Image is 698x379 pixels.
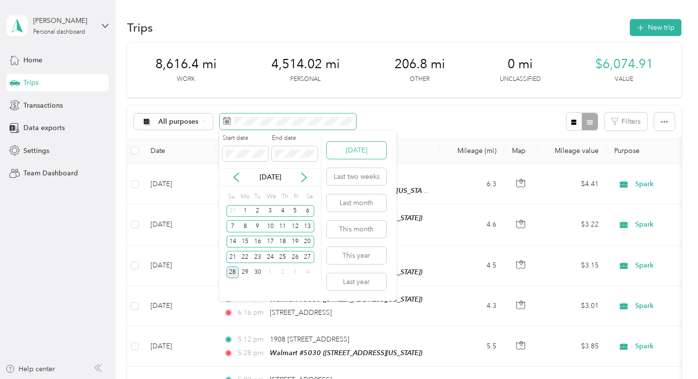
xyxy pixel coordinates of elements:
[292,189,302,203] div: Fr
[23,146,49,156] span: Settings
[5,364,55,374] button: Help center
[290,75,321,84] p: Personal
[238,307,265,318] span: 6:16 pm
[538,246,606,286] td: $3.15
[250,172,291,182] p: [DATE]
[226,236,239,248] div: 14
[276,236,289,248] div: 18
[440,326,504,367] td: 5.5
[143,286,216,326] td: [DATE]
[595,57,653,72] span: $6,074.91
[158,118,199,125] span: All purposes
[643,324,698,379] iframe: Everlance-gr Chat Button Frame
[23,55,42,65] span: Home
[440,286,504,326] td: 4.3
[33,29,85,35] div: Personal dashboard
[216,137,440,164] th: Locations
[238,334,265,345] span: 5:12 pm
[239,251,251,263] div: 22
[538,326,606,367] td: $3.85
[265,189,277,203] div: We
[504,137,538,164] th: Map
[508,57,533,72] span: 0 mi
[23,100,63,111] span: Transactions
[251,236,264,248] div: 16
[143,326,216,367] td: [DATE]
[270,295,422,303] span: Walmart #5030 ([STREET_ADDRESS][US_STATE])
[327,247,386,264] button: This year
[276,205,289,217] div: 4
[327,221,386,238] button: This month
[327,273,386,290] button: Last year
[538,137,606,164] th: Mileage value
[251,220,264,232] div: 9
[276,220,289,232] div: 11
[239,189,249,203] div: Mo
[289,205,302,217] div: 5
[276,251,289,263] div: 25
[538,286,606,326] td: $3.01
[440,137,504,164] th: Mileage (mi)
[302,266,314,279] div: 4
[538,164,606,205] td: $4.41
[127,22,153,33] h1: Trips
[305,189,314,203] div: Sa
[327,142,386,159] button: [DATE]
[302,236,314,248] div: 20
[143,164,216,205] td: [DATE]
[270,335,349,343] span: 1908 [STREET_ADDRESS]
[270,349,422,357] span: Walmart #5030 ([STREET_ADDRESS][US_STATE])
[177,75,195,84] p: Work
[302,205,314,217] div: 6
[251,251,264,263] div: 23
[23,77,38,88] span: Trips
[289,220,302,232] div: 12
[223,134,268,143] label: Start date
[500,75,541,84] p: Unclassified
[395,57,445,72] span: 206.8 mi
[264,251,277,263] div: 24
[302,251,314,263] div: 27
[302,220,314,232] div: 13
[270,308,332,317] span: [STREET_ADDRESS]
[615,75,633,84] p: Value
[327,194,386,211] button: Last month
[440,164,504,205] td: 6.3
[253,189,262,203] div: Tu
[33,16,94,26] div: [PERSON_NAME]
[239,220,251,232] div: 8
[440,205,504,245] td: 4.6
[604,113,647,131] button: Filters
[226,205,239,217] div: 31
[155,57,217,72] span: 8,616.4 mi
[272,134,318,143] label: End date
[264,266,277,279] div: 1
[264,220,277,232] div: 10
[23,168,78,178] span: Team Dashboard
[538,205,606,245] td: $3.22
[280,189,289,203] div: Th
[264,205,277,217] div: 3
[630,19,681,36] button: New trip
[23,123,65,133] span: Data exports
[238,348,265,359] span: 5:28 pm
[289,251,302,263] div: 26
[143,246,216,286] td: [DATE]
[239,236,251,248] div: 15
[143,205,216,245] td: [DATE]
[226,189,236,203] div: Su
[226,251,239,263] div: 21
[239,205,251,217] div: 1
[239,266,251,279] div: 29
[289,266,302,279] div: 3
[226,266,239,279] div: 28
[410,75,430,84] p: Other
[276,266,289,279] div: 2
[251,205,264,217] div: 2
[440,246,504,286] td: 4.5
[143,137,216,164] th: Date
[264,236,277,248] div: 17
[327,168,386,185] button: Last two weeks
[251,266,264,279] div: 30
